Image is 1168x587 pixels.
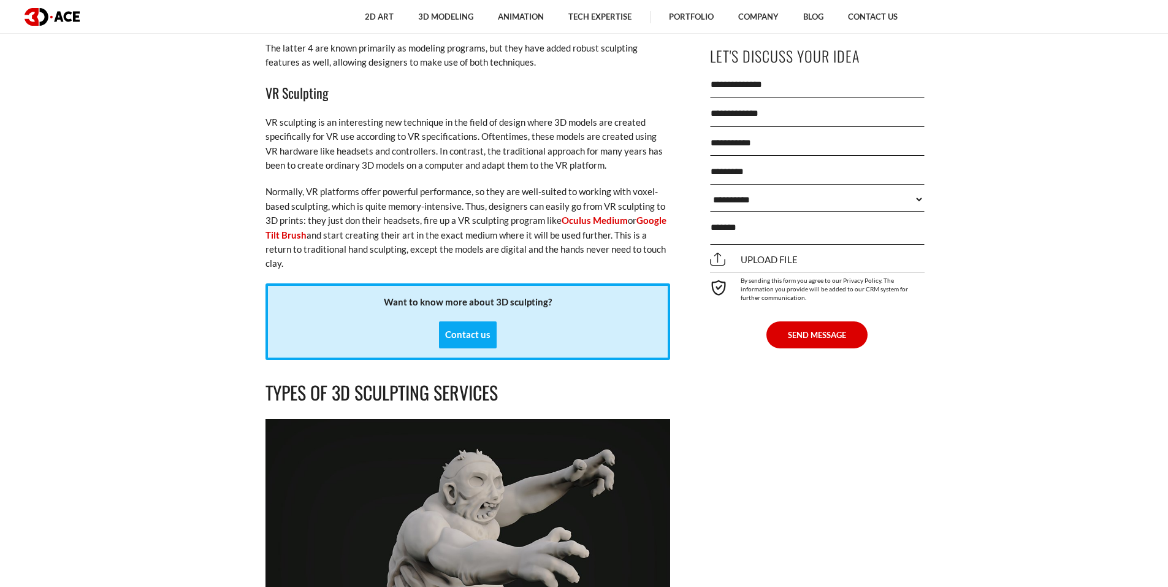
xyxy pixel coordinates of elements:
[265,41,670,70] p: The latter 4 are known primarily as modeling programs, but they have added robust sculpting featu...
[25,8,80,26] img: logo dark
[265,185,670,270] p: Normally, VR platforms offer powerful performance, so they are well-suited to working with voxel-...
[277,295,658,309] p: Want to know more about 3D sculpting?
[265,82,670,103] h3: VR Sculpting
[710,42,925,70] p: Let's Discuss Your Idea
[445,329,490,340] a: Contact us
[710,272,925,302] div: By sending this form you agree to our Privacy Policy. The information you provide will be added t...
[265,378,670,407] h2: Types of 3D Sculpting Services
[562,215,628,226] a: Oculus Medium
[265,115,670,173] p: VR sculpting is an interesting new technique in the field of design where 3D models are created s...
[265,215,666,240] a: Google Tilt Brush
[710,254,798,265] span: Upload file
[766,321,868,348] button: SEND MESSAGE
